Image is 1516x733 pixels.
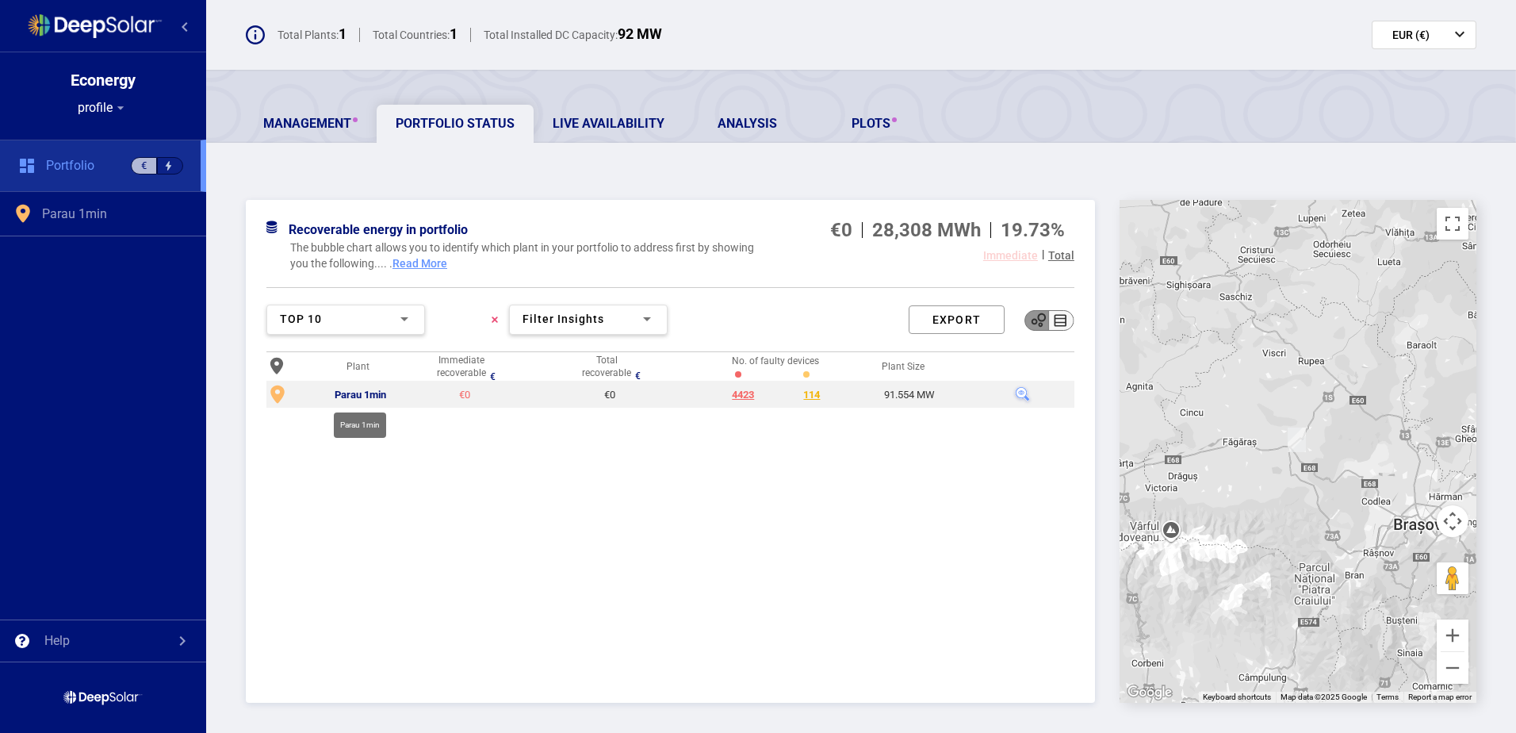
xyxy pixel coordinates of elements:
[71,72,136,88] div: Econergy
[534,105,683,143] a: Live Availability
[1203,692,1271,703] button: Keyboard shortcuts
[131,157,157,175] div: €
[339,25,346,42] span: 1
[1437,620,1468,651] button: Zoom in
[635,368,641,384] div: €
[44,633,70,649] div: Help
[1042,246,1044,279] div: |
[346,360,369,373] div: Plant
[244,105,377,143] a: Management
[882,360,925,373] div: Plant Size
[346,360,437,373] div: Plant
[1437,208,1468,240] button: Toggle fullscreen view
[582,354,631,379] div: Total recoverable
[377,105,534,143] a: Portfolio Status
[803,389,811,401] div: 114
[1048,246,1074,279] div: Total
[1392,27,1430,43] span: EUR (€)
[909,305,1005,334] div: Export
[821,222,863,238] div: €0
[1124,682,1176,703] a: Open this area in Google Maps (opens a new window)
[360,28,471,42] div: Total Countries:
[509,305,668,335] mat-select: Filter Insights
[882,360,1013,373] div: Plant Size
[437,354,582,379] div: Immediaterecoverable€
[450,25,457,42] span: 1
[523,313,604,325] span: Filter Insights
[46,158,94,174] span: Portfolio
[983,246,1038,279] div: Immediate
[683,105,810,143] a: Analysis
[1408,693,1472,701] a: Report a map error
[810,105,937,143] a: Plots
[1450,25,1469,44] mat-icon: keyboard_arrow_down
[335,389,386,401] div: Parau 1min
[1437,562,1468,594] button: Drag Pegman onto the map to open Street View
[1437,505,1468,537] button: Map camera controls
[732,355,882,367] div: No. of faulty devices
[265,28,360,42] div: Total Plants:
[437,354,486,379] div: Immediate recoverable
[78,100,113,116] span: profile
[175,17,194,36] mat-icon: chevron_left
[173,631,192,650] mat-icon: chevron_right
[289,221,468,240] div: Recoverable energy in portfolio
[290,240,766,279] div: The bubble chart allows you to identify which plant in your portfolio to address first by showing...
[618,25,662,42] span: 92 MW
[42,206,107,222] span: Parau 1min
[582,389,637,401] div: €0
[882,389,937,401] div: 91.554 MW
[991,222,1074,238] div: 19.73%
[490,369,496,377] div: €
[732,389,754,401] div: 4423
[113,100,128,116] mat-icon: arrow_drop_down
[1376,693,1399,701] a: Terms
[863,222,991,238] div: 28,308 MWh
[1437,652,1468,684] button: Zoom out
[437,389,492,401] div: €0
[1281,693,1367,701] span: Map data ©2025 Google
[582,354,727,379] div: Totalrecoverable€
[1124,682,1176,703] img: Google
[392,257,447,270] span: Read More
[471,28,675,42] div: Total Installed DC Capacity:
[280,313,322,325] span: Top 10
